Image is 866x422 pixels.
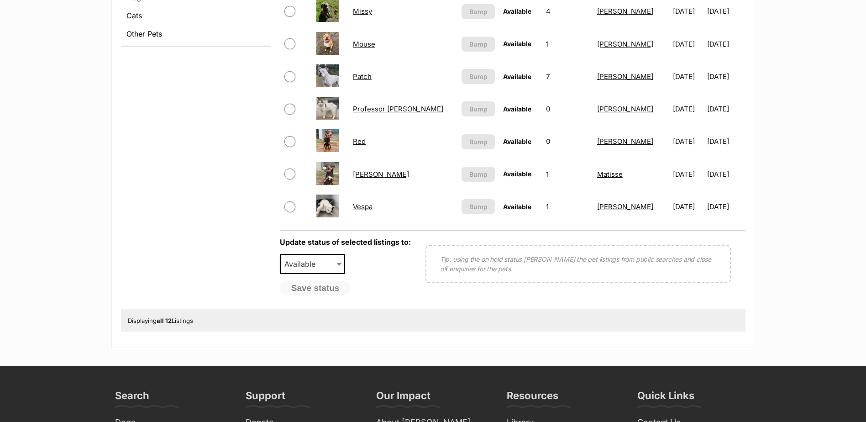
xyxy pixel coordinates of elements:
[353,170,409,179] a: [PERSON_NAME]
[462,4,495,19] button: Bump
[707,126,744,157] td: [DATE]
[246,389,285,407] h3: Support
[597,7,653,16] a: [PERSON_NAME]
[597,137,653,146] a: [PERSON_NAME]
[353,7,372,16] a: Missy
[542,61,593,92] td: 7
[121,26,271,42] a: Other Pets
[353,202,373,211] a: Vespa
[462,69,495,84] button: Bump
[669,191,706,222] td: [DATE]
[707,28,744,60] td: [DATE]
[542,93,593,125] td: 0
[121,7,271,24] a: Cats
[597,105,653,113] a: [PERSON_NAME]
[637,389,694,407] h3: Quick Links
[469,137,488,147] span: Bump
[669,61,706,92] td: [DATE]
[469,202,488,211] span: Bump
[376,389,430,407] h3: Our Impact
[353,105,443,113] a: Professor [PERSON_NAME]
[469,72,488,81] span: Bump
[280,254,346,274] span: Available
[281,258,325,270] span: Available
[707,191,744,222] td: [DATE]
[669,93,706,125] td: [DATE]
[542,191,593,222] td: 1
[707,61,744,92] td: [DATE]
[280,237,411,247] label: Update status of selected listings to:
[440,254,716,274] p: Tip: using the on hold status [PERSON_NAME] the pet listings from public searches and close off e...
[507,389,558,407] h3: Resources
[128,317,193,324] span: Displaying Listings
[469,39,488,49] span: Bump
[542,158,593,190] td: 1
[669,126,706,157] td: [DATE]
[462,199,495,214] button: Bump
[503,40,531,47] span: Available
[503,203,531,211] span: Available
[597,72,653,81] a: [PERSON_NAME]
[280,281,351,295] button: Save status
[353,40,375,48] a: Mouse
[597,170,623,179] a: Matisse
[503,73,531,80] span: Available
[542,126,593,157] td: 0
[469,104,488,114] span: Bump
[503,170,531,178] span: Available
[353,137,366,146] a: Red
[503,7,531,15] span: Available
[462,134,495,149] button: Bump
[469,169,488,179] span: Bump
[469,7,488,16] span: Bump
[669,28,706,60] td: [DATE]
[157,317,172,324] strong: all 12
[115,389,149,407] h3: Search
[503,105,531,113] span: Available
[707,158,744,190] td: [DATE]
[353,72,372,81] a: Patch
[542,28,593,60] td: 1
[503,137,531,145] span: Available
[597,202,653,211] a: [PERSON_NAME]
[462,101,495,116] button: Bump
[462,37,495,52] button: Bump
[669,158,706,190] td: [DATE]
[597,40,653,48] a: [PERSON_NAME]
[707,93,744,125] td: [DATE]
[462,167,495,182] button: Bump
